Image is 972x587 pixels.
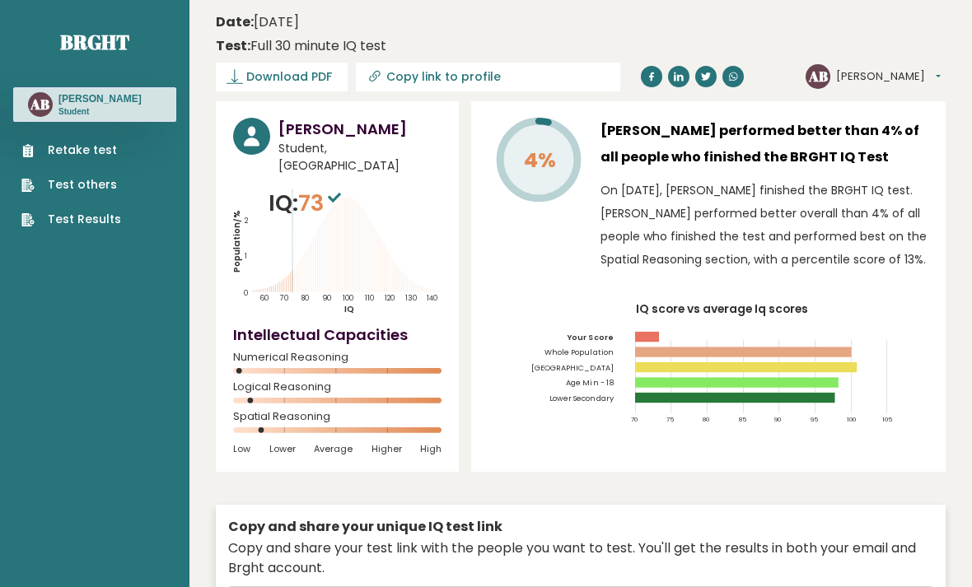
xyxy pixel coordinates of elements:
tspan: Your Score [568,332,614,342]
div: Copy and share your test link with the people you want to test. You'll get the results in both yo... [228,538,933,578]
div: Full 30 minute IQ test [216,36,386,56]
tspan: 1 [245,252,247,262]
tspan: 4% [524,146,556,175]
tspan: 90 [774,414,781,423]
h4: Intellectual Capacities [233,324,442,346]
span: Higher [372,443,402,454]
tspan: Age Min - 18 [567,377,614,388]
span: Student, [GEOGRAPHIC_DATA] [278,140,442,175]
b: Date: [216,12,254,31]
tspan: 100 [343,293,353,303]
span: Average [314,443,353,454]
tspan: IQ score vs average Iq scores [636,300,808,317]
tspan: 100 [847,414,856,423]
time: [DATE] [216,12,299,32]
tspan: 85 [739,414,746,423]
text: AB [30,95,50,114]
span: Numerical Reasoning [233,354,442,361]
h3: [PERSON_NAME] [58,92,142,105]
tspan: Population/% [231,210,243,273]
tspan: 70 [280,293,289,303]
tspan: 80 [301,293,309,303]
tspan: 90 [322,293,331,303]
p: On [DATE], [PERSON_NAME] finished the BRGHT IQ test. [PERSON_NAME] performed better overall than ... [600,179,928,271]
tspan: Lower Secondary [550,393,615,403]
tspan: Whole Population [545,347,614,357]
span: 73 [298,188,345,218]
a: Test Results [21,211,121,228]
tspan: 140 [427,293,437,303]
tspan: 75 [667,414,675,423]
span: Download PDF [246,68,332,86]
div: Copy and share your unique IQ test link [228,517,933,537]
a: Brght [60,29,129,55]
p: IQ: [269,187,345,220]
tspan: 120 [385,293,395,303]
tspan: [GEOGRAPHIC_DATA] [532,362,614,373]
tspan: 105 [882,414,892,423]
tspan: 70 [631,414,638,423]
tspan: 2 [245,216,249,226]
a: Test others [21,176,121,193]
h3: [PERSON_NAME] performed better than 4% of all people who finished the BRGHT IQ Test [600,118,928,170]
tspan: 80 [703,414,709,423]
tspan: 0 [244,288,248,298]
tspan: 130 [405,293,417,303]
span: Lower [269,443,296,454]
tspan: 60 [259,293,269,303]
tspan: 95 [811,414,818,423]
tspan: IQ [344,304,354,316]
span: Logical Reasoning [233,384,442,390]
span: High [420,443,442,454]
button: [PERSON_NAME] [836,68,941,85]
text: AB [808,67,828,86]
span: Spatial Reasoning [233,413,442,420]
b: Test: [216,36,250,55]
p: Student [58,106,142,118]
a: Download PDF [216,63,348,91]
tspan: 110 [365,293,374,303]
h3: [PERSON_NAME] [278,118,442,140]
span: Low [233,443,250,454]
a: Retake test [21,142,121,159]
